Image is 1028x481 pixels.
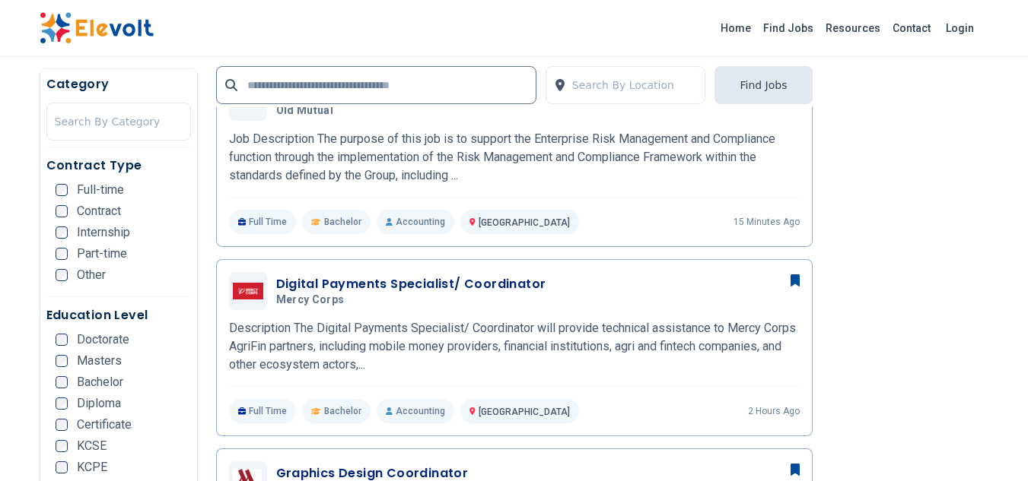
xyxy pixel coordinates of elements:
[56,461,68,473] input: KCPE
[77,248,127,260] span: Part-time
[715,16,757,40] a: Home
[46,306,191,324] h5: Education Level
[229,399,297,423] p: Full Time
[56,397,68,410] input: Diploma
[229,130,800,185] p: Job Description The purpose of this job is to support the Enterprise Risk Management and Complian...
[479,217,570,228] span: [GEOGRAPHIC_DATA]
[56,226,68,239] input: Internship
[820,16,886,40] a: Resources
[757,16,820,40] a: Find Jobs
[77,269,106,281] span: Other
[377,210,454,234] p: Accounting
[324,405,361,417] span: Bachelor
[56,334,68,346] input: Doctorate
[377,399,454,423] p: Accounting
[77,334,129,346] span: Doctorate
[56,419,68,431] input: Certificate
[56,440,68,452] input: KCSE
[77,397,121,410] span: Diploma
[77,376,123,388] span: Bachelor
[734,216,800,228] p: 15 minutes ago
[56,355,68,367] input: Masters
[56,269,68,281] input: Other
[229,319,800,374] p: Description The Digital Payments Specialist/ Coordinator will provide technical assistance to Mer...
[952,408,1028,481] iframe: Chat Widget
[324,216,361,228] span: Bachelor
[77,205,121,217] span: Contract
[276,104,334,118] span: Old Mutual
[937,13,983,43] a: Login
[276,275,546,293] h3: Digital Payments Specialist/ Coordinator
[233,283,263,300] img: Mercy Corps
[229,210,297,234] p: Full Time
[77,184,124,196] span: Full-time
[46,157,191,175] h5: Contract Type
[77,461,107,473] span: KCPE
[77,419,132,431] span: Certificate
[46,75,191,93] h5: Category
[229,272,800,423] a: Mercy CorpsDigital Payments Specialist/ CoordinatorMercy CorpsDescription The Digital Payments Sp...
[229,83,800,234] a: Old MutualRisk ManagerOld MutualJob Description The purpose of this job is to support the Enterpr...
[479,407,570,417] span: [GEOGRAPHIC_DATA]
[715,66,812,104] button: Find Jobs
[77,440,107,452] span: KCSE
[748,405,800,417] p: 2 hours ago
[56,248,68,260] input: Part-time
[56,205,68,217] input: Contract
[56,184,68,196] input: Full-time
[77,226,130,239] span: Internship
[886,16,937,40] a: Contact
[56,376,68,388] input: Bachelor
[40,12,154,44] img: Elevolt
[77,355,122,367] span: Masters
[276,293,345,307] span: Mercy Corps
